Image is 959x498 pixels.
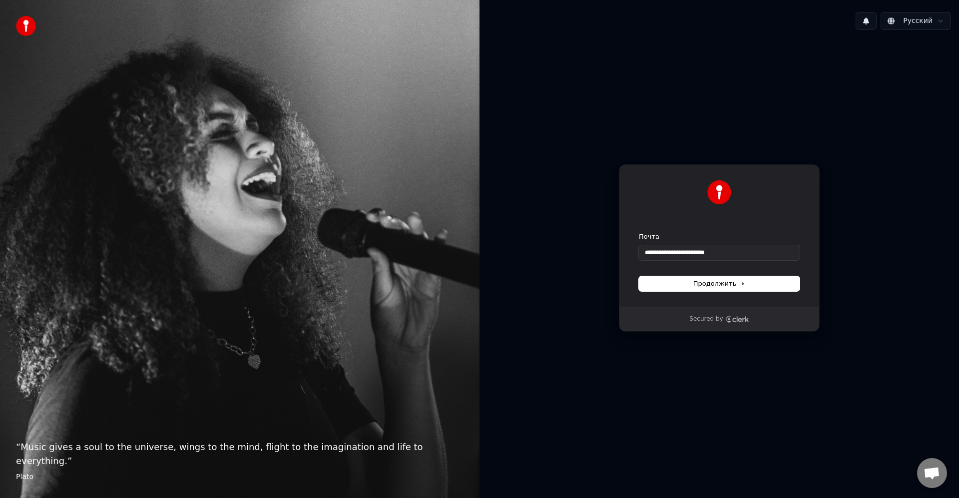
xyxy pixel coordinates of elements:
[917,458,947,488] a: Открытый чат
[639,232,659,241] label: Почта
[707,180,731,204] img: Youka
[689,315,723,323] p: Secured by
[639,276,800,291] button: Продолжить
[725,316,749,323] a: Clerk logo
[16,440,464,468] p: “ Music gives a soul to the universe, wings to the mind, flight to the imagination and life to ev...
[693,279,746,288] span: Продолжить
[16,472,464,482] footer: Plato
[16,16,36,36] img: youka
